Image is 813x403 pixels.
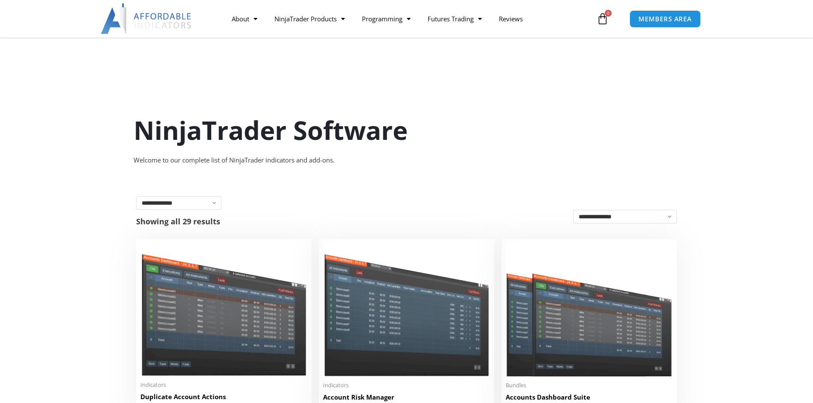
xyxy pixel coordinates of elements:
h2: Account Risk Manager [323,393,490,402]
span: Indicators [140,381,307,389]
span: Indicators [323,382,490,389]
h2: Duplicate Account Actions [140,392,307,401]
h2: Accounts Dashboard Suite [506,393,673,402]
span: 0 [605,10,612,17]
img: Duplicate Account Actions [140,244,307,376]
a: 0 [584,6,621,31]
a: About [223,9,266,29]
a: NinjaTrader Products [266,9,353,29]
select: Shop order [573,210,677,223]
img: LogoAI | Affordable Indicators – NinjaTrader [101,3,192,34]
nav: Menu [223,9,594,29]
span: Bundles [506,382,673,389]
p: Showing all 29 results [136,217,220,225]
img: Account Risk Manager [323,244,490,376]
a: MEMBERS AREA [629,10,701,28]
img: Accounts Dashboard Suite [506,244,673,377]
a: Futures Trading [419,9,490,29]
a: Programming [353,9,419,29]
a: Reviews [490,9,531,29]
span: MEMBERS AREA [638,16,692,22]
div: Welcome to our complete list of NinjaTrader indicators and add-ons. [134,154,680,166]
h1: NinjaTrader Software [134,112,680,148]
